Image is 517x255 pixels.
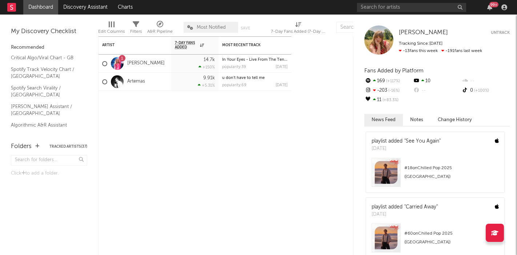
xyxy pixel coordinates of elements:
[222,83,247,87] div: popularity: 69
[147,18,173,39] div: A&R Pipeline
[198,83,215,88] div: +5.31 %
[11,54,80,62] a: Critical Algo/Viral Chart - GB
[404,229,499,247] div: # 60 on Chilled Pop 2025 ([GEOGRAPHIC_DATA])
[11,121,80,136] a: Algorithmic A&R Assistant ([GEOGRAPHIC_DATA])
[403,114,430,126] button: Notes
[364,76,413,86] div: 169
[364,114,403,126] button: News Feed
[127,79,145,85] a: Artemas
[381,98,398,102] span: +83.3 %
[372,145,441,152] div: [DATE]
[276,65,288,69] div: [DATE]
[222,65,246,69] div: popularity: 39
[98,27,125,36] div: Edit Columns
[413,76,461,86] div: 10
[399,49,482,53] span: -191 fans last week
[364,95,413,105] div: 11
[461,76,510,86] div: --
[336,22,391,33] input: Search...
[399,49,438,53] span: -13 fans this week
[372,211,438,218] div: [DATE]
[222,58,288,62] div: In Your Eyes - Live From The Tension Tour
[222,76,265,80] a: u don't have to tell me
[364,86,413,95] div: -203
[487,4,492,10] button: 99+
[357,3,466,12] input: Search for artists
[385,79,400,83] span: +117 %
[197,25,226,30] span: Most Notified
[102,43,157,47] div: Artist
[276,83,288,87] div: [DATE]
[222,76,288,80] div: u don't have to tell me
[147,27,173,36] div: A&R Pipeline
[271,18,325,39] div: 7-Day Fans Added (7-Day Fans Added)
[11,27,87,36] div: My Discovery Checklist
[404,139,441,144] a: "See You Again"
[175,41,198,49] span: 7-Day Fans Added
[130,27,142,36] div: Filters
[203,76,215,80] div: 9.91k
[222,58,302,62] a: In Your Eyes - Live From The Tension Tour
[11,103,80,117] a: [PERSON_NAME] Assistant / [GEOGRAPHIC_DATA]
[199,65,215,69] div: +150 %
[11,155,87,166] input: Search for folders...
[372,138,441,145] div: playlist added
[413,86,461,95] div: --
[430,114,479,126] button: Change History
[11,43,87,52] div: Recommended
[404,204,438,210] a: "Carried Away"
[461,86,510,95] div: 0
[98,18,125,39] div: Edit Columns
[271,27,325,36] div: 7-Day Fans Added (7-Day Fans Added)
[11,169,87,178] div: Click to add a folder.
[130,18,142,39] div: Filters
[11,84,80,99] a: Spotify Search Virality / [GEOGRAPHIC_DATA]
[387,89,400,93] span: -16 %
[404,164,499,181] div: # 18 on Chilled Pop 2025 ([GEOGRAPHIC_DATA])
[366,158,504,192] a: #18onChilled Pop 2025 ([GEOGRAPHIC_DATA])
[491,29,510,36] button: Untrack
[127,60,165,67] a: [PERSON_NAME]
[11,65,80,80] a: Spotify Track Velocity Chart / [GEOGRAPHIC_DATA]
[222,43,277,47] div: Most Recent Track
[399,29,448,36] a: [PERSON_NAME]
[372,203,438,211] div: playlist added
[204,57,215,62] div: 14.7k
[241,26,250,30] button: Save
[11,142,32,151] div: Folders
[49,145,87,148] button: Tracked Artists(37)
[489,2,498,7] div: 99 +
[473,89,489,93] span: +100 %
[364,68,424,73] span: Fans Added by Platform
[399,41,442,46] span: Tracking Since: [DATE]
